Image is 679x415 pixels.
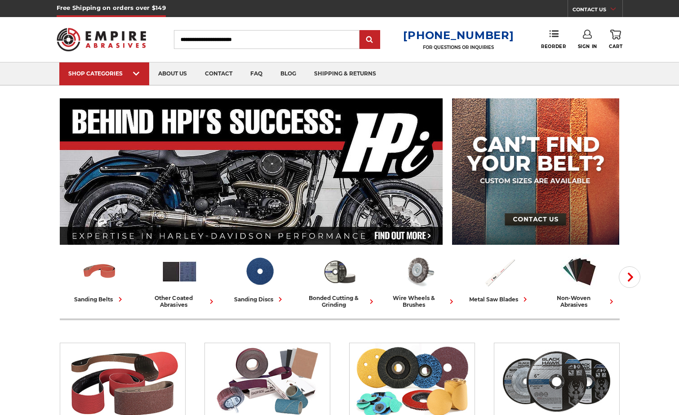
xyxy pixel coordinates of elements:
[57,22,146,57] img: Empire Abrasives
[469,295,530,304] div: metal saw blades
[81,253,118,290] img: Sanding Belts
[609,30,622,49] a: Cart
[403,44,514,50] p: FOR QUESTIONS OR INQUIRIES
[271,62,305,85] a: blog
[68,70,140,77] div: SHOP CATEGORIES
[383,253,456,308] a: wire wheels & brushes
[234,295,285,304] div: sanding discs
[75,295,125,304] div: sanding belts
[543,295,616,308] div: non-woven abrasives
[609,44,622,49] span: Cart
[223,253,296,304] a: sanding discs
[196,62,241,85] a: contact
[161,253,198,290] img: Other Coated Abrasives
[463,253,536,304] a: metal saw blades
[541,30,566,49] a: Reorder
[303,295,376,308] div: bonded cutting & grinding
[60,98,443,245] img: Banner for an interview featuring Horsepower Inc who makes Harley performance upgrades featured o...
[361,31,379,49] input: Submit
[578,44,597,49] span: Sign In
[143,295,216,308] div: other coated abrasives
[452,98,619,245] img: promo banner for custom belts.
[401,253,438,290] img: Wire Wheels & Brushes
[543,253,616,308] a: non-woven abrasives
[241,253,278,290] img: Sanding Discs
[383,295,456,308] div: wire wheels & brushes
[143,253,216,308] a: other coated abrasives
[241,62,271,85] a: faq
[561,253,598,290] img: Non-woven Abrasives
[305,62,385,85] a: shipping & returns
[481,253,518,290] img: Metal Saw Blades
[541,44,566,49] span: Reorder
[403,29,514,42] a: [PHONE_NUMBER]
[321,253,358,290] img: Bonded Cutting & Grinding
[619,266,640,288] button: Next
[63,253,136,304] a: sanding belts
[572,4,622,17] a: CONTACT US
[303,253,376,308] a: bonded cutting & grinding
[149,62,196,85] a: about us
